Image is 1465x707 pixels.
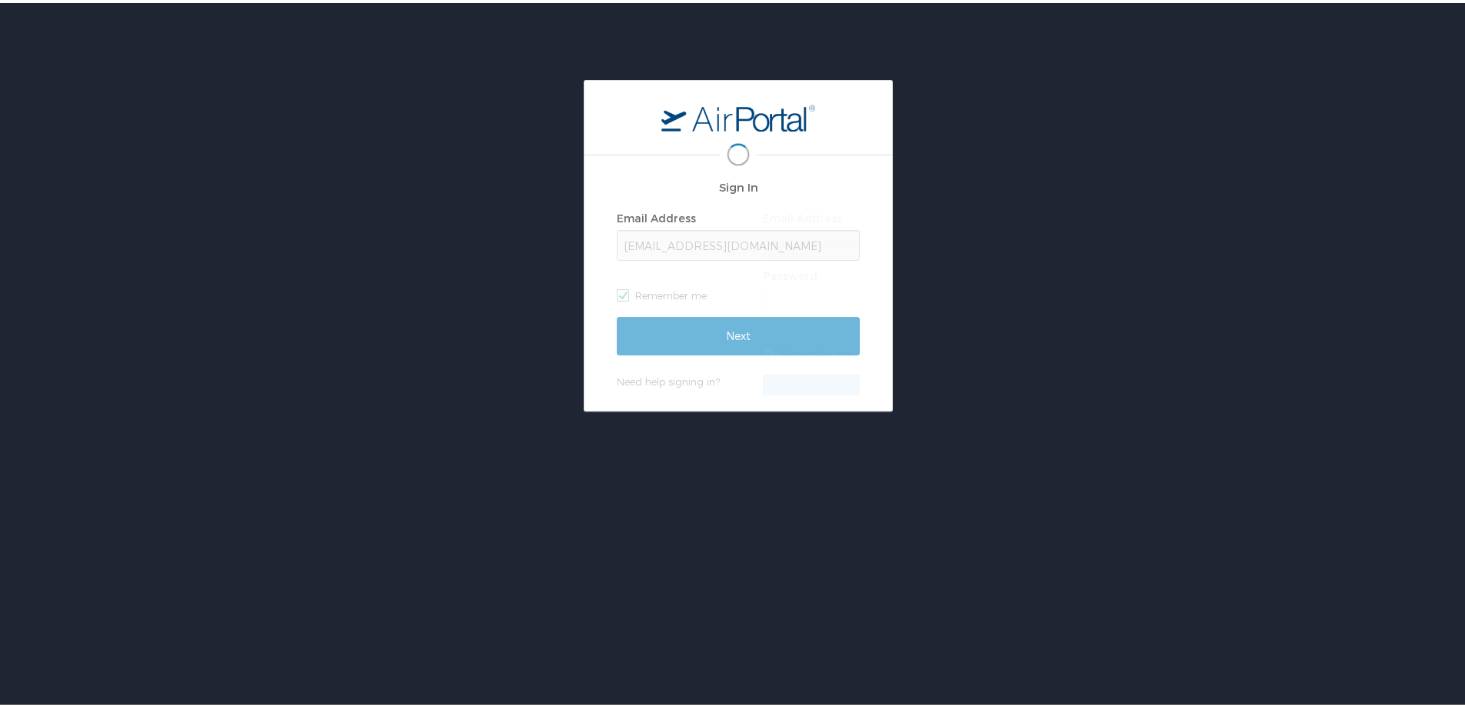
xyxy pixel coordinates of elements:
label: Email Address [763,208,842,222]
h2: Sign In [617,175,860,193]
input: Next [617,314,860,352]
h2: Sign In [763,175,1006,193]
input: Sign In [763,372,1006,410]
img: logo [661,101,815,128]
label: Email Address [617,208,696,222]
label: Remember me [763,338,1006,362]
label: Password [763,266,817,279]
